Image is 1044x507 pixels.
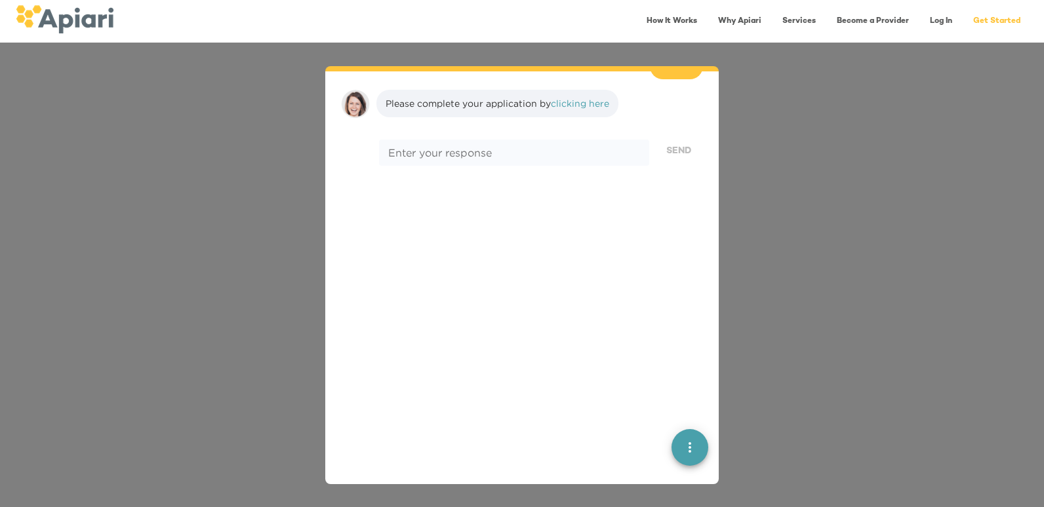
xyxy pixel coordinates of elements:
a: Become a Provider [829,8,917,35]
a: Get Started [965,8,1028,35]
a: How It Works [639,8,705,35]
img: logo [16,5,113,33]
a: Log In [922,8,960,35]
a: Why Apiari [710,8,769,35]
a: clicking here [551,98,609,108]
button: quick menu [672,429,708,466]
a: Services [774,8,824,35]
div: Please complete your application by [386,97,609,110]
img: amy.37686e0395c82528988e.png [341,90,370,119]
